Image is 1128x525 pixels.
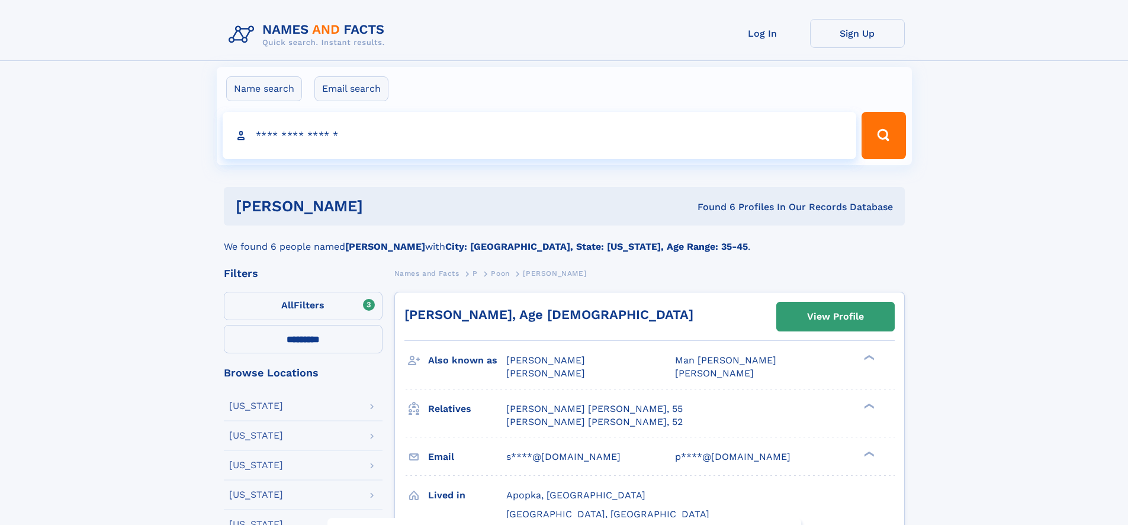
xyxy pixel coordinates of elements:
[861,450,875,458] div: ❯
[229,401,283,411] div: [US_STATE]
[862,112,905,159] button: Search Button
[491,266,509,281] a: Poon
[394,266,459,281] a: Names and Facts
[861,402,875,410] div: ❯
[473,269,478,278] span: P
[428,447,506,467] h3: Email
[523,269,586,278] span: [PERSON_NAME]
[675,355,776,366] span: Man [PERSON_NAME]
[223,112,857,159] input: search input
[807,303,864,330] div: View Profile
[810,19,905,48] a: Sign Up
[229,431,283,440] div: [US_STATE]
[491,269,509,278] span: Poon
[224,368,383,378] div: Browse Locations
[229,490,283,500] div: [US_STATE]
[506,368,585,379] span: [PERSON_NAME]
[224,292,383,320] label: Filters
[428,399,506,419] h3: Relatives
[715,19,810,48] a: Log In
[229,460,283,470] div: [US_STATE]
[224,226,905,254] div: We found 6 people named with .
[314,76,388,101] label: Email search
[861,354,875,362] div: ❯
[530,201,893,214] div: Found 6 Profiles In Our Records Database
[404,307,693,322] a: [PERSON_NAME], Age [DEMOGRAPHIC_DATA]
[506,489,645,501] span: Apopka, [GEOGRAPHIC_DATA]
[428,350,506,371] h3: Also known as
[226,76,302,101] label: Name search
[224,19,394,51] img: Logo Names and Facts
[506,508,709,520] span: [GEOGRAPHIC_DATA], [GEOGRAPHIC_DATA]
[506,355,585,366] span: [PERSON_NAME]
[428,485,506,505] h3: Lived in
[445,241,748,252] b: City: [GEOGRAPHIC_DATA], State: [US_STATE], Age Range: 35-45
[473,266,478,281] a: P
[777,302,894,331] a: View Profile
[224,268,383,279] div: Filters
[281,299,294,311] span: All
[506,416,683,429] a: [PERSON_NAME] [PERSON_NAME], 52
[345,241,425,252] b: [PERSON_NAME]
[506,402,683,416] a: [PERSON_NAME] [PERSON_NAME], 55
[236,199,531,214] h1: [PERSON_NAME]
[675,368,754,379] span: [PERSON_NAME]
